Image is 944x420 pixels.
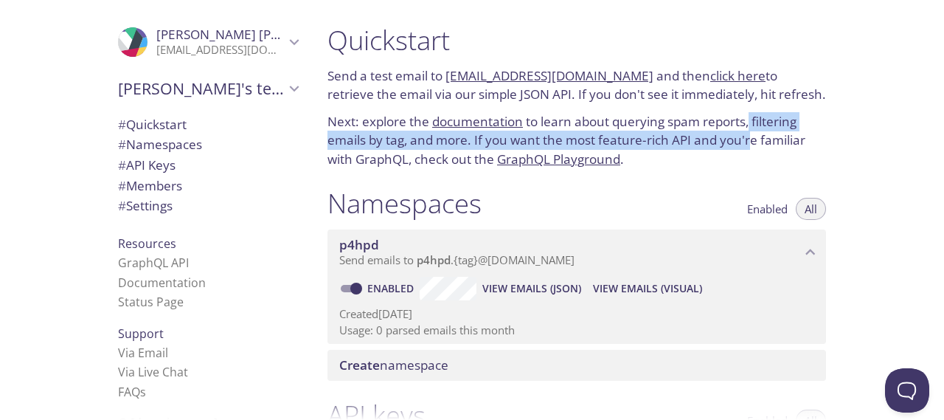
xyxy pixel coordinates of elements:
[118,384,146,400] a: FAQ
[118,364,188,380] a: Via Live Chat
[118,177,182,194] span: Members
[118,275,206,291] a: Documentation
[118,177,126,194] span: #
[106,176,310,196] div: Members
[339,357,380,373] span: Create
[327,24,826,57] h1: Quickstart
[118,345,168,361] a: Via Email
[118,116,187,133] span: Quickstart
[156,43,285,58] p: [EMAIL_ADDRESS][DOMAIN_NAME]
[118,136,126,153] span: #
[118,78,285,99] span: [PERSON_NAME]'s team
[482,280,581,297] span: View Emails (JSON)
[156,26,358,43] span: [PERSON_NAME] [PERSON_NAME]
[118,156,176,173] span: API Keys
[432,113,523,130] a: documentation
[327,350,826,381] div: Create namespace
[118,116,126,133] span: #
[106,114,310,135] div: Quickstart
[106,196,310,216] div: Team Settings
[106,69,310,108] div: Marcel's team
[339,357,448,373] span: namespace
[327,66,826,104] p: Send a test email to and then to retrieve the email via our simple JSON API. If you don't see it ...
[327,230,826,275] div: p4hpd namespace
[593,280,702,297] span: View Emails (Visual)
[118,255,189,271] a: GraphQL API
[106,134,310,155] div: Namespaces
[885,368,929,413] iframe: To enrich screen reader interactions, please activate Accessibility in Grammarly extension settings
[118,235,176,252] span: Resources
[140,384,146,400] span: s
[796,198,826,220] button: All
[587,277,708,300] button: View Emails (Visual)
[106,18,310,66] div: Marcel Albert
[476,277,587,300] button: View Emails (JSON)
[417,252,451,267] span: p4hpd
[106,155,310,176] div: API Keys
[118,294,184,310] a: Status Page
[118,326,164,342] span: Support
[339,236,379,253] span: p4hpd
[118,197,173,214] span: Settings
[327,187,482,220] h1: Namespaces
[118,136,202,153] span: Namespaces
[339,323,814,338] p: Usage: 0 parsed emails this month
[118,156,126,173] span: #
[710,67,766,84] a: click here
[339,252,575,267] span: Send emails to . {tag} @[DOMAIN_NAME]
[365,281,420,295] a: Enabled
[327,112,826,169] p: Next: explore the to learn about querying spam reports, filtering emails by tag, and more. If you...
[118,197,126,214] span: #
[738,198,796,220] button: Enabled
[445,67,653,84] a: [EMAIL_ADDRESS][DOMAIN_NAME]
[339,306,814,322] p: Created [DATE]
[497,151,620,168] a: GraphQL Playground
